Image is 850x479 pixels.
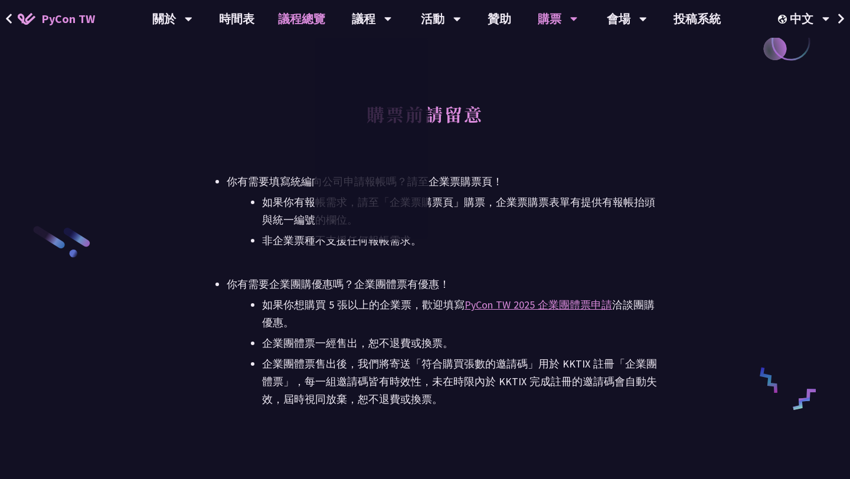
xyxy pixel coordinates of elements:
[227,173,659,191] div: 你有需要填寫統編向公司申請報帳嗎？請至企業票購票頁！
[41,10,95,28] span: PyCon TW
[6,4,107,34] a: PyCon TW
[262,193,659,229] li: 如果你有報帳需求，請至「企業票購票頁」購票，企業票購票表單有提供有報帳抬頭與統一編號的欄位。
[262,355,659,408] li: 企業團體票售出後，我們將寄送「符合購買張數的邀請碼」用於 KKTIX 註冊「企業團體票」，每一組邀請碼皆有時效性，未在時限內於 KKTIX 完成註冊的邀請碼會自動失效，屆時視同放棄，恕不退費或換票。
[191,90,659,155] h2: 購票前請留意
[262,334,659,352] li: 企業團體票一經售出，恕不退費或換票。
[262,296,659,332] li: 如果你想購買 5 張以上的企業票，歡迎填寫 洽談團購優惠。
[778,15,790,24] img: Locale Icon
[18,13,35,25] img: Home icon of PyCon TW 2025
[227,275,659,293] div: 你有需要企業團購優惠嗎？企業團體票有優惠！
[262,232,659,250] li: 非企業票種不支援任何報帳需求。
[465,298,612,311] a: PyCon TW 2025 企業團體票申請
